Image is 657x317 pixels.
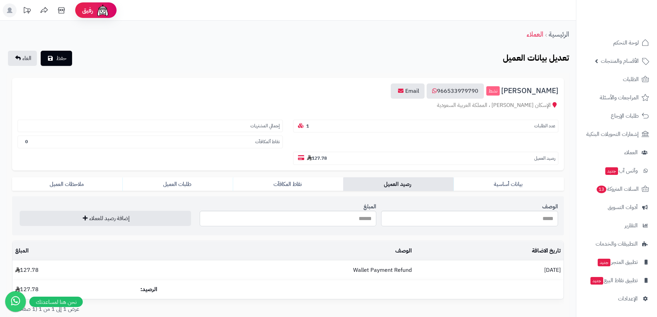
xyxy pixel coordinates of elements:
[625,221,638,230] span: التقارير
[250,123,280,129] small: إجمالي المشتريات
[618,294,638,304] span: الإعدادات
[306,123,309,129] b: 1
[580,162,653,179] a: وآتس آبجديد
[307,155,327,161] b: 127.78
[122,177,233,191] a: طلبات العميل
[597,257,638,267] span: تطبيق المتجر
[580,199,653,216] a: أدوات التسويق
[601,56,639,66] span: الأقسام والمنتجات
[415,241,564,260] td: تاريخ الاضافة
[596,239,638,249] span: التطبيقات والخدمات
[580,217,653,234] a: التقارير
[138,241,415,260] td: الوصف
[12,280,138,299] td: 127.78
[600,93,639,102] span: المراجعات والأسئلة
[549,29,569,39] a: الرئيسية
[580,89,653,106] a: المراجعات والأسئلة
[343,177,454,191] a: رصيد العميل
[586,129,639,139] span: إشعارات التحويلات البنكية
[580,126,653,142] a: إشعارات التحويلات البنكية
[233,177,343,191] a: نقاط المكافآت
[624,148,638,157] span: العملاء
[605,166,638,176] span: وآتس آب
[138,261,415,280] td: Wallet Payment Refund
[613,38,639,48] span: لوحة التحكم
[255,139,280,145] small: نقاط ألمكافآت
[501,87,558,95] span: [PERSON_NAME]
[597,186,607,193] span: 13
[534,155,555,162] small: رصيد العميل
[427,83,484,99] a: 966533979790
[454,177,564,191] a: بيانات أساسية
[580,290,653,307] a: الإعدادات
[12,177,122,191] a: ملاحظات العميل
[12,261,138,280] td: 127.78
[25,138,28,145] b: 0
[364,200,376,211] label: المبلغ
[18,101,558,109] div: الإسكان [PERSON_NAME] ، المملكة العربية السعودية
[8,51,37,66] a: الغاء
[391,83,425,99] a: Email
[580,254,653,270] a: تطبيق المتجرجديد
[590,276,638,285] span: تطبيق نقاط البيع
[7,305,288,313] div: عرض 1 إلى 1 من 1 (1 صفحات)
[608,202,638,212] span: أدوات التسويق
[598,259,610,266] span: جديد
[580,71,653,88] a: الطلبات
[580,272,653,289] a: تطبيق نقاط البيعجديد
[20,211,191,226] button: إضافة رصيد للعملاء
[610,16,650,31] img: logo-2.png
[596,184,639,194] span: السلات المتروكة
[534,123,555,129] small: عدد الطلبات
[82,6,93,14] span: رفيق
[527,29,543,39] a: العملاء
[611,111,639,121] span: طلبات الإرجاع
[580,144,653,161] a: العملاء
[542,200,558,211] label: الوصف
[503,52,569,64] b: تعديل بيانات العميل
[96,3,110,17] img: ai-face.png
[623,75,639,84] span: الطلبات
[22,54,31,62] span: الغاء
[56,54,67,62] span: حفظ
[580,108,653,124] a: طلبات الإرجاع
[140,285,157,294] b: الرصيد:
[486,86,500,96] small: نشط
[415,261,564,280] td: [DATE]
[580,181,653,197] a: السلات المتروكة13
[18,3,36,19] a: تحديثات المنصة
[580,236,653,252] a: التطبيقات والخدمات
[12,241,138,260] td: المبلغ
[590,277,603,285] span: جديد
[41,51,72,66] button: حفظ
[605,167,618,175] span: جديد
[580,34,653,51] a: لوحة التحكم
